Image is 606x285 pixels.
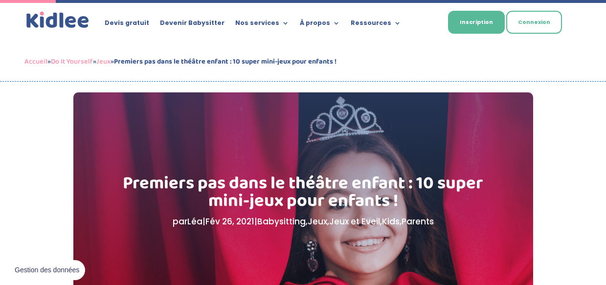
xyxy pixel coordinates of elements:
img: logo_kidlee_bleu [24,10,91,30]
a: Connexion [506,11,562,34]
img: Français [420,20,429,26]
a: Jeux et Eveil [329,216,380,227]
a: Kids [382,216,400,227]
a: Jeux [96,56,111,67]
button: Gestion des données [9,260,85,281]
a: Inscription [448,11,505,34]
strong: Premiers pas dans le théâtre enfant : 10 super mini-jeux pour enfants ! [114,56,337,67]
a: Jeux [308,216,327,227]
a: Parents [402,216,434,227]
span: » » » [24,56,337,67]
a: Accueil [24,56,47,67]
span: Fév 26, 2021 [205,216,254,227]
a: Babysitting [257,216,306,227]
a: Devis gratuit [105,20,149,30]
a: Kidlee Logo [24,10,91,30]
p: par | | , , , , [122,215,484,229]
a: Do It Yourself [51,56,93,67]
a: À propos [300,20,340,30]
h1: Premiers pas dans le théâtre enfant : 10 super mini-jeux pour enfants ! [122,175,484,215]
a: Ressources [351,20,401,30]
a: Devenir Babysitter [160,20,224,30]
a: Léa [187,216,202,227]
a: Nos services [235,20,289,30]
span: Gestion des données [15,266,79,275]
